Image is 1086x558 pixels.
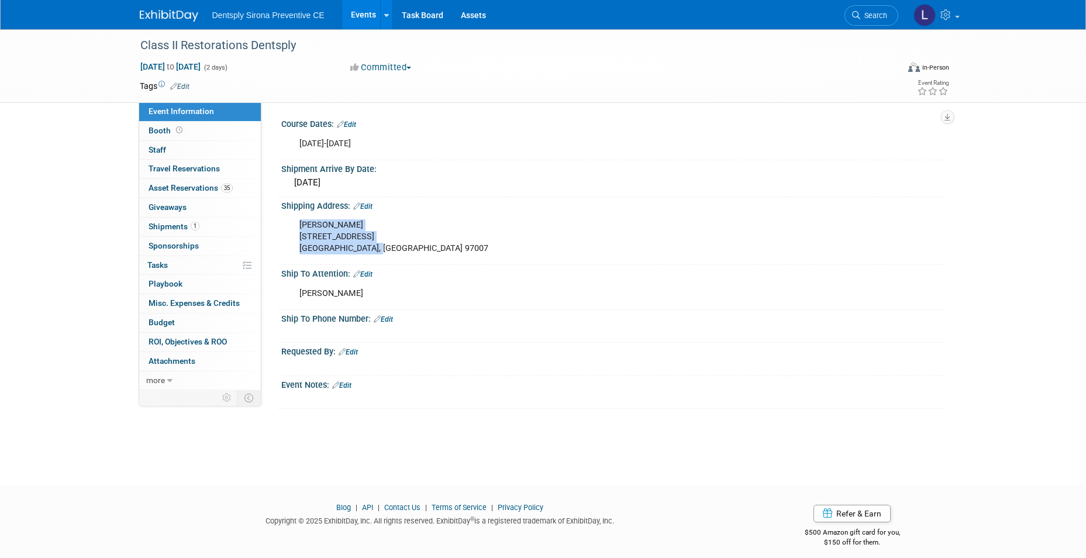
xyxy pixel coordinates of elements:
td: Personalize Event Tab Strip [217,390,237,405]
div: Event Notes: [281,376,947,391]
a: Booth [139,122,261,140]
a: Attachments [139,352,261,371]
img: Format-Inperson.png [908,63,920,72]
img: ExhibitDay [140,10,198,22]
a: Sponsorships [139,237,261,256]
sup: ® [470,516,474,522]
span: 1 [191,222,199,230]
a: Staff [139,141,261,160]
div: Shipment Arrive By Date: [281,160,947,175]
div: In-Person [922,63,949,72]
a: Search [844,5,898,26]
div: [DATE]-[DATE] [291,132,818,156]
div: Ship To Phone Number: [281,310,947,325]
div: [DATE] [290,174,938,192]
a: Giveaways [139,198,261,217]
span: ROI, Objectives & ROO [149,337,227,346]
td: Toggle Event Tabs [237,390,261,405]
div: Ship To Attention: [281,265,947,280]
a: Contact Us [384,503,420,512]
a: Budget [139,314,261,332]
div: Copyright © 2025 ExhibitDay, Inc. All rights reserved. ExhibitDay is a registered trademark of Ex... [140,513,741,526]
div: $150 off for them. [758,538,947,547]
a: Blog [336,503,351,512]
img: Lindsey Stutz [913,4,936,26]
a: Edit [353,202,373,211]
a: API [362,503,373,512]
span: Staff [149,145,166,154]
span: Shipments [149,222,199,231]
span: | [488,503,496,512]
a: Edit [339,348,358,356]
span: Travel Reservations [149,164,220,173]
div: Course Dates: [281,115,947,130]
span: Dentsply Sirona Preventive CE [212,11,325,20]
span: | [353,503,360,512]
a: Terms of Service [432,503,487,512]
span: Booth [149,126,185,135]
span: Event Information [149,106,214,116]
a: Edit [353,270,373,278]
span: Booth not reserved yet [174,126,185,135]
div: Class II Restorations Dentsply [136,35,881,56]
span: Misc. Expenses & Credits [149,298,240,308]
div: [PERSON_NAME] [291,282,818,305]
span: (2 days) [203,64,227,71]
span: Budget [149,318,175,327]
span: | [422,503,430,512]
a: Edit [374,315,393,323]
span: Giveaways [149,202,187,212]
span: [DATE] [DATE] [140,61,201,72]
a: Event Information [139,102,261,121]
span: Search [860,11,887,20]
div: Event Rating [917,80,949,86]
a: Edit [337,120,356,129]
div: Event Format [829,61,950,78]
a: ROI, Objectives & ROO [139,333,261,352]
a: Tasks [139,256,261,275]
span: more [146,376,165,385]
a: Refer & Earn [813,505,891,522]
div: [PERSON_NAME] [STREET_ADDRESS] [GEOGRAPHIC_DATA], [GEOGRAPHIC_DATA] 97007 [291,213,818,260]
a: Misc. Expenses & Credits [139,294,261,313]
div: $500 Amazon gift card for you, [758,520,947,547]
span: Sponsorships [149,241,199,250]
span: 35 [221,184,233,192]
a: Asset Reservations35 [139,179,261,198]
button: Committed [346,61,416,74]
td: Tags [140,80,189,92]
span: to [165,62,176,71]
div: Shipping Address: [281,197,947,212]
span: Asset Reservations [149,183,233,192]
a: Travel Reservations [139,160,261,178]
a: Shipments1 [139,218,261,236]
a: Playbook [139,275,261,294]
span: | [375,503,382,512]
a: more [139,371,261,390]
a: Privacy Policy [498,503,543,512]
span: Playbook [149,279,182,288]
span: Tasks [147,260,168,270]
span: Attachments [149,356,195,366]
a: Edit [170,82,189,91]
a: Edit [332,381,351,390]
div: Requested By: [281,343,947,358]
